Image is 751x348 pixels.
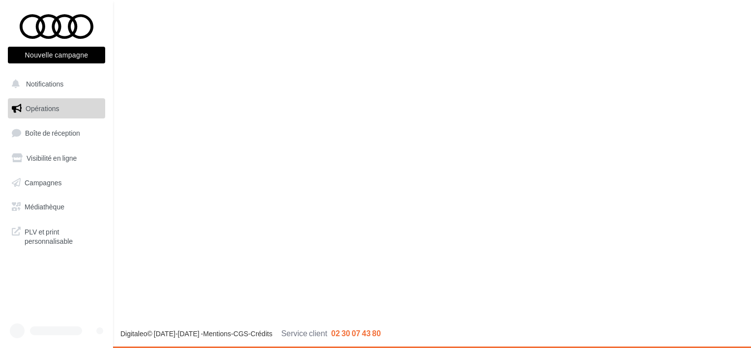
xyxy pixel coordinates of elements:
[25,203,64,211] span: Médiathèque
[331,328,381,338] span: 02 30 07 43 80
[26,104,59,113] span: Opérations
[281,328,327,338] span: Service client
[6,98,107,119] a: Opérations
[6,122,107,144] a: Boîte de réception
[6,74,103,94] button: Notifications
[26,80,63,88] span: Notifications
[120,329,147,338] a: Digitaleo
[25,178,62,186] span: Campagnes
[203,329,231,338] a: Mentions
[233,329,248,338] a: CGS
[6,197,107,217] a: Médiathèque
[251,329,272,338] a: Crédits
[25,225,101,246] span: PLV et print personnalisable
[25,129,80,137] span: Boîte de réception
[6,221,107,250] a: PLV et print personnalisable
[120,329,381,338] span: © [DATE]-[DATE] - - -
[6,148,107,169] a: Visibilité en ligne
[27,154,77,162] span: Visibilité en ligne
[6,173,107,193] a: Campagnes
[8,47,105,63] button: Nouvelle campagne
